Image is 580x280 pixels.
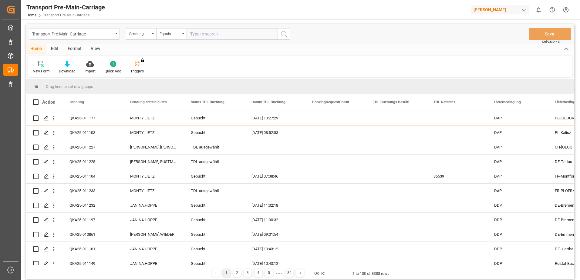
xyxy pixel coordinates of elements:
[494,100,521,104] span: Lieferbedingung
[62,155,123,169] div: QKA25-011228
[42,99,55,105] div: Action
[244,256,305,271] div: [DATE] 10:43:12
[62,111,123,125] div: QKA25-011177
[26,140,62,155] div: Press SPACE to select this row.
[251,100,285,104] span: Datum TDL Buchung
[123,169,184,183] div: MONTY.LIETZ
[244,227,305,242] div: [DATE] 09:01:54
[191,140,237,154] div: TDL ausgewählt
[123,213,184,227] div: JANINA.HOPPE
[244,125,305,140] div: [DATE] 08:52:53
[312,100,353,104] span: BookingRequestConfirmation
[26,198,62,213] div: Press SPACE to select this row.
[487,256,548,271] div: DDP
[62,184,123,198] div: QKA25-011233
[532,3,545,17] button: show 0 new notifications
[130,100,167,104] span: Sendung erstellt durch
[46,84,93,89] span: Drag here to set row groups
[129,30,150,37] div: Sendung
[487,155,548,169] div: DAP
[191,184,237,198] div: TDL ausgewählt
[105,68,121,74] div: Quick Add
[62,227,123,242] div: QKA25-010861
[85,68,96,74] div: Import
[69,100,84,104] span: Sendung
[26,227,62,242] div: Press SPACE to select this row.
[471,5,529,14] div: [PERSON_NAME]
[223,269,230,277] div: 1
[487,198,548,212] div: DDP
[62,213,123,227] div: QKA25-011197
[26,155,62,169] div: Press SPACE to select this row.
[26,3,105,12] div: Transport Pre-Main-Carriage
[123,198,184,212] div: JANINA.HOPPE
[123,155,184,169] div: [PERSON_NAME].PUSTMUELLER
[160,30,180,37] div: Equals
[32,30,113,37] div: Transport Pre-Main-Carriage
[26,13,36,17] a: Home
[191,242,237,256] div: Gebucht
[62,169,123,183] div: QKA25-011104
[26,213,62,227] div: Press SPACE to select this row.
[191,213,237,227] div: Gebucht
[487,140,548,154] div: DAP
[487,184,548,198] div: DAP
[265,269,273,277] div: 5
[191,126,237,140] div: Gebucht
[156,28,187,40] button: open menu
[191,257,237,271] div: Gebucht
[191,198,237,212] div: Gebucht
[62,140,123,154] div: QKA25-011227
[244,269,251,277] div: 3
[352,271,389,277] div: 1 to 100 of 8388 rows
[487,213,548,227] div: DDP
[244,198,305,212] div: [DATE] 11:02:18
[123,125,184,140] div: MONTY.LIETZ
[26,242,62,256] div: Press SPACE to select this row.
[314,270,325,276] div: Go To:
[46,44,63,54] div: Edit
[244,213,305,227] div: [DATE] 11:00:32
[123,184,184,198] div: MONTY.LIETZ
[63,44,86,54] div: Format
[26,44,46,54] div: Home
[255,269,262,277] div: 4
[123,227,184,242] div: [PERSON_NAME].WIEDER
[126,28,156,40] button: open menu
[426,169,487,183] div: 36539
[62,242,123,256] div: QKA25-011161
[187,28,278,40] input: Type to search
[123,140,184,154] div: [PERSON_NAME].[PERSON_NAME]
[487,111,548,125] div: DAP
[278,28,290,40] button: search button
[86,44,105,54] div: View
[123,242,184,256] div: JANINA.HOPPE
[244,169,305,183] div: [DATE] 07:38:46
[26,169,62,184] div: Press SPACE to select this row.
[62,198,123,212] div: QKA25-011232
[191,100,224,104] span: Status TDL Buchung
[433,100,455,104] span: TDL Referenz
[191,228,237,242] div: Gebucht
[29,28,120,40] button: open menu
[191,155,237,169] div: TDL ausgewählt
[373,100,413,104] span: TDL Buchungs Bestätigungs Datum
[62,125,123,140] div: QKA25-011103
[26,125,62,140] div: Press SPACE to select this row.
[487,227,548,242] div: DDP
[26,111,62,125] div: Press SPACE to select this row.
[276,271,282,275] div: ● ● ●
[123,256,184,271] div: JANINA.HOPPE
[487,242,548,256] div: DDP
[33,68,50,74] div: New Form
[529,28,571,40] button: Save
[244,242,305,256] div: [DATE] 10:43:12
[123,111,184,125] div: MONTY.LIETZ
[244,111,305,125] div: [DATE] 10:27:29
[487,169,548,183] div: DAP
[62,256,123,271] div: QKA25-011149
[285,269,293,277] div: 84
[545,3,559,17] button: Help Center
[191,169,237,183] div: Gebucht
[26,184,62,198] div: Press SPACE to select this row.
